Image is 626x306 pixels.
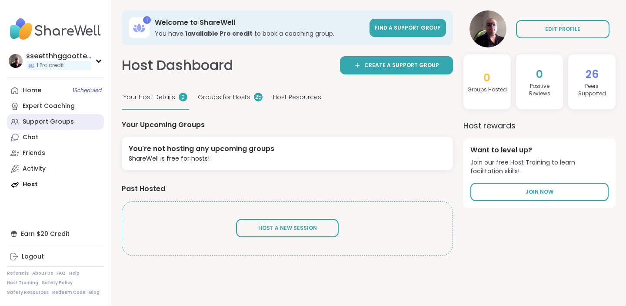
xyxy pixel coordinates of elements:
[370,19,446,37] a: Find a support group
[254,93,263,101] div: 25
[7,226,104,242] div: Earn $20 Credit
[129,144,274,154] div: You're not hosting any upcoming groups
[7,130,104,145] a: Chat
[7,114,104,130] a: Support Groups
[42,280,73,286] a: Safety Policy
[7,249,104,265] a: Logout
[32,270,53,276] a: About Us
[9,54,23,68] img: sseetthhggootteell
[536,67,543,82] span: 0
[52,289,86,296] a: Redeem Code
[73,87,102,94] span: 1 Scheduled
[7,270,29,276] a: Referrals
[57,270,66,276] a: FAQ
[23,165,46,173] div: Activity
[469,10,506,47] img: sseetthhggootteell
[258,224,317,232] span: Host A New Session
[122,184,453,194] h4: Past Hosted
[26,51,91,61] div: sseetthhggootteell
[7,161,104,177] a: Activity
[7,14,104,44] img: ShareWell Nav Logo
[519,83,560,98] h4: Positive Review s
[375,24,441,31] span: Find a support group
[483,70,490,85] span: 0
[7,83,104,98] a: Home1Scheduled
[236,219,339,237] button: Host A New Session
[185,29,253,38] b: 1 available Pro credit
[69,270,80,276] a: Help
[7,98,104,114] a: Expert Coaching
[463,120,616,131] h3: Host rewards
[129,154,274,163] div: ShareWell is free for hosts!
[122,120,453,130] h4: Your Upcoming Groups
[7,145,104,161] a: Friends
[23,133,38,142] div: Chat
[23,149,45,158] div: Friends
[179,93,187,101] div: 0
[143,16,151,24] div: 1
[572,83,612,98] h4: Peers Supported
[7,289,49,296] a: Safety Resources
[467,86,507,94] h4: Groups Hosted
[340,56,453,74] a: Create a support group
[516,20,609,38] a: EDIT PROFILE
[23,118,74,126] div: Support Groups
[22,252,44,261] div: Logout
[470,158,609,175] span: Join our free Host Training to learn facilitation skills!
[586,67,599,82] span: 26
[526,188,553,196] span: Join Now
[23,86,41,95] div: Home
[470,145,609,155] h4: Want to level up?
[545,25,580,33] span: EDIT PROFILE
[364,61,439,69] span: Create a support group
[123,93,175,102] span: Your Host Details
[37,62,64,69] span: 1 Pro credit
[89,289,100,296] a: Blog
[7,280,38,286] a: Host Training
[198,93,250,102] span: Groups for Hosts
[122,56,233,75] h1: Host Dashboard
[155,18,364,27] h3: Welcome to ShareWell
[470,183,609,201] a: Join Now
[155,29,364,38] h3: You have to book a coaching group.
[273,93,321,102] span: Host Resources
[23,102,75,111] div: Expert Coaching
